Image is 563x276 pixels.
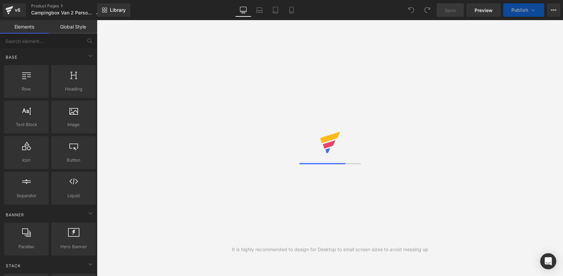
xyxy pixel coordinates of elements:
a: v6 [3,3,26,17]
span: Liquid [53,192,94,199]
a: Global Style [49,20,97,34]
span: Library [110,7,126,13]
div: It is highly recommended to design for Desktop to small screen sizes to avoid messing up [232,246,428,253]
span: Image [53,121,94,128]
span: Parallax [6,243,47,250]
span: Preview [475,7,493,14]
button: Redo [421,3,434,17]
button: Undo [404,3,418,17]
a: Laptop [251,3,267,17]
span: Icon [6,157,47,164]
a: Desktop [235,3,251,17]
button: More [547,3,560,17]
span: Hero Banner [53,243,94,250]
button: Publish [503,3,544,17]
a: New Library [97,3,130,17]
a: Mobile [284,3,300,17]
span: Row [6,86,47,93]
span: Banner [5,212,25,218]
span: Separator [6,192,47,199]
span: Button [53,157,94,164]
span: Stack [5,263,21,269]
span: Save [445,7,456,14]
span: Heading [53,86,94,93]
a: Product Pages [31,3,106,9]
a: Tablet [267,3,284,17]
span: Text Block [6,121,47,128]
a: Preview [466,3,501,17]
span: Publish [511,7,528,13]
div: Open Intercom Messenger [540,253,556,269]
span: Campingbox Van 2 Personen [31,10,93,15]
div: v6 [13,6,22,14]
span: Base [5,54,18,60]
